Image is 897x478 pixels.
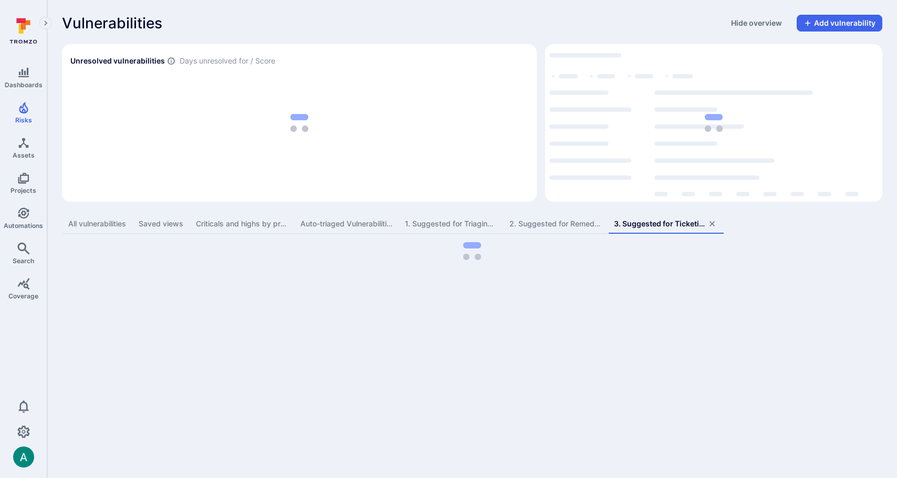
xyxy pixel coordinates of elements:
[705,114,723,132] img: Loading...
[139,219,183,229] div: Saved views
[68,219,126,229] div: All vulnerabilities
[39,17,52,29] button: Expand navigation menu
[463,242,481,260] img: Loading...
[5,81,43,89] span: Dashboards
[4,222,43,230] span: Automations
[614,219,706,229] div: 3. Suggested for Ticketing by AI (open source)
[8,292,38,300] span: Coverage
[13,151,35,159] span: Assets
[545,44,882,202] div: Top integrations by vulnerabilities
[196,219,288,229] div: Criticals and highs by project
[405,219,497,229] div: 1. Suggested for Triaging (open source)
[62,214,882,234] div: assets tabs
[180,56,275,67] span: Days unresolved for / Score
[11,186,36,194] span: Projects
[62,242,882,260] div: loading spinner
[42,19,49,28] i: Expand navigation menu
[62,15,162,32] span: Vulnerabilities
[725,15,788,32] button: Hide overview
[13,446,34,467] div: Arjan Dehar
[167,56,175,67] span: Number of vulnerabilities in status ‘Open’ ‘Triaged’ and ‘In process’ divided by score and scanne...
[13,446,34,467] img: ACg8ocLSa5mPYBaXNx3eFu_EmspyJX0laNWN7cXOFirfQ7srZveEpg=s96-c
[509,219,601,229] div: 2. Suggested for Remediation by AI (open source)
[70,56,165,66] h2: Unresolved vulnerabilities
[300,219,392,229] div: Auto-triaged Vulnerabilities
[13,257,34,265] span: Search
[15,116,32,124] span: Risks
[549,48,878,198] div: loading spinner
[797,15,882,32] button: Add vulnerability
